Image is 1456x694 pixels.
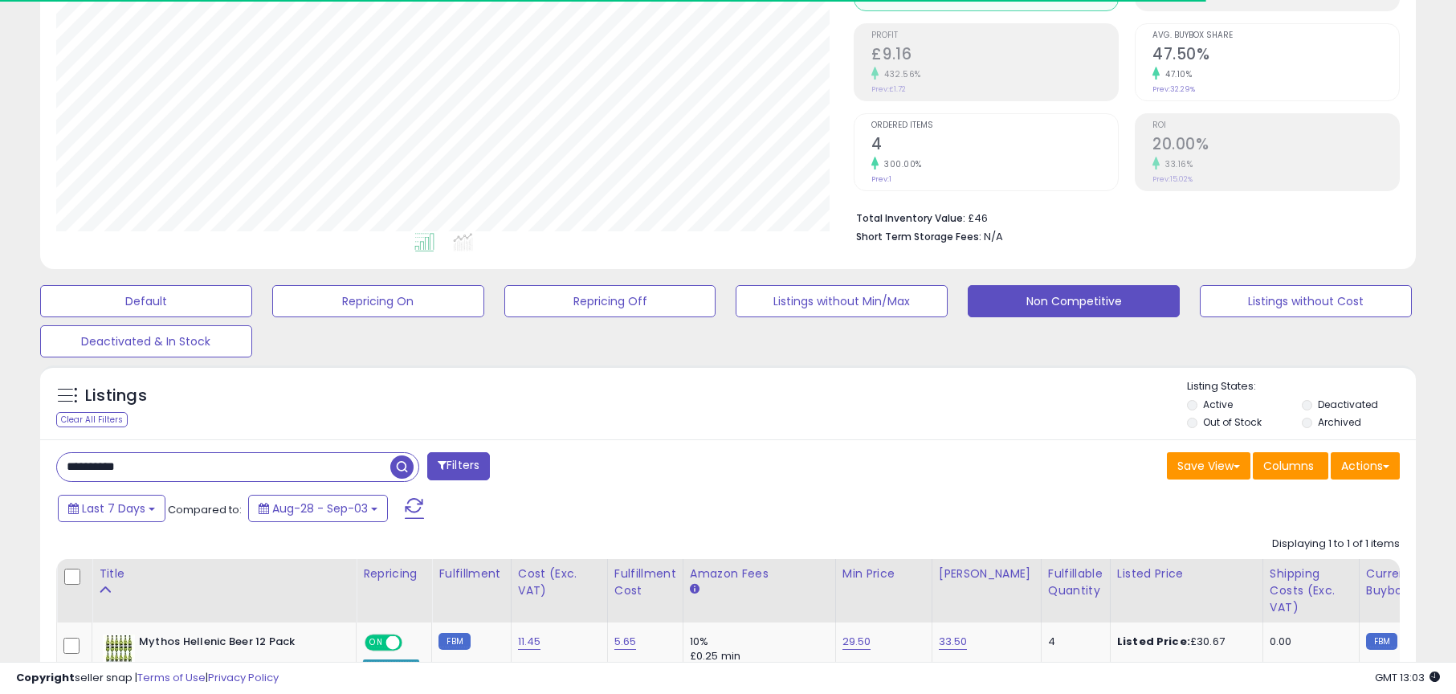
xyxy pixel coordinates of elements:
button: Filters [427,452,490,480]
b: Mythos Hellenic Beer 12 Pack [139,635,334,654]
span: Ordered Items [871,121,1118,130]
small: Prev: 32.29% [1152,84,1195,94]
a: 29.50 [842,634,871,650]
span: Columns [1263,458,1314,474]
a: 5.65 [614,634,637,650]
span: Compared to: [168,502,242,517]
button: Repricing Off [504,285,716,317]
button: Listings without Min/Max [736,285,948,317]
span: Aug-28 - Sep-03 [272,500,368,516]
label: Out of Stock [1203,415,1262,429]
div: £30.67 [1117,635,1250,649]
img: 61GXgR3JdrL._SL40_.jpg [103,635,135,667]
div: Displaying 1 to 1 of 1 items [1272,537,1400,552]
div: Clear All Filters [56,412,128,427]
button: Listings without Cost [1200,285,1412,317]
small: FBM [438,633,470,650]
div: Cost (Exc. VAT) [518,565,601,599]
div: Min Price [842,565,925,582]
div: seller snap | | [16,671,279,686]
div: Fulfillment Cost [614,565,676,599]
div: Amazon Fees [690,565,829,582]
span: ON [366,636,386,650]
small: Prev: £1.72 [871,84,906,94]
h2: 20.00% [1152,135,1399,157]
button: Default [40,285,252,317]
h2: 4 [871,135,1118,157]
b: Short Term Storage Fees: [856,230,981,243]
span: Last 7 Days [82,500,145,516]
button: Aug-28 - Sep-03 [248,495,388,522]
a: 33.50 [939,634,968,650]
label: Deactivated [1318,398,1378,411]
div: 4 [1048,635,1098,649]
div: Fulfillment [438,565,504,582]
label: Active [1203,398,1233,411]
small: 432.56% [879,68,921,80]
span: Profit [871,31,1118,40]
b: Total Inventory Value: [856,211,965,225]
span: 2025-09-11 13:03 GMT [1375,670,1440,685]
small: 47.10% [1160,68,1192,80]
button: Repricing On [272,285,484,317]
div: Current Buybox Price [1366,565,1449,599]
small: Prev: 1 [871,174,891,184]
li: £46 [856,207,1388,227]
div: [PERSON_NAME] [939,565,1034,582]
a: Terms of Use [137,670,206,685]
div: Listed Price [1117,565,1256,582]
div: Repricing [363,565,425,582]
small: 300.00% [879,158,922,170]
small: Amazon Fees. [690,582,699,597]
strong: Copyright [16,670,75,685]
b: Listed Price: [1117,634,1190,649]
small: Prev: 15.02% [1152,174,1193,184]
small: 33.16% [1160,158,1193,170]
div: 0.00 [1270,635,1347,649]
button: Actions [1331,452,1400,480]
div: Title [99,565,349,582]
span: OFF [400,636,426,650]
div: Shipping Costs (Exc. VAT) [1270,565,1352,616]
h2: 47.50% [1152,45,1399,67]
span: ROI [1152,121,1399,130]
p: Listing States: [1187,379,1416,394]
button: Non Competitive [968,285,1180,317]
div: Fulfillable Quantity [1048,565,1103,599]
button: Columns [1253,452,1328,480]
a: Privacy Policy [208,670,279,685]
div: 10% [690,635,823,649]
label: Archived [1318,415,1361,429]
button: Save View [1167,452,1250,480]
h5: Listings [85,385,147,407]
a: 11.45 [518,634,541,650]
h2: £9.16 [871,45,1118,67]
button: Deactivated & In Stock [40,325,252,357]
button: Last 7 Days [58,495,165,522]
span: N/A [984,229,1003,244]
small: FBM [1366,633,1397,650]
span: Avg. Buybox Share [1152,31,1399,40]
